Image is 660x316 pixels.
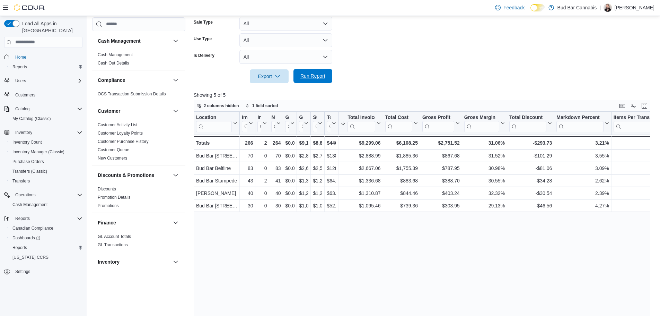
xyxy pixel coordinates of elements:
[271,189,281,197] div: 40
[509,177,552,185] div: -$34.28
[98,172,154,179] h3: Discounts & Promotions
[556,189,609,197] div: 2.39%
[196,152,237,160] div: Bud Bar [STREET_ADDRESS]
[341,114,380,132] button: Total Invoiced
[98,122,138,127] a: Customer Activity List
[12,128,35,137] button: Inventory
[299,152,308,160] div: $2,854.33
[194,102,242,110] button: 2 columns hidden
[7,176,85,186] button: Transfers
[629,102,637,110] button: Display options
[98,37,170,44] button: Cash Management
[599,3,601,12] p: |
[7,62,85,72] button: Reports
[12,202,47,207] span: Cash Management
[257,152,267,160] div: 0
[98,187,116,191] a: Discounts
[7,233,85,243] a: Dashboards
[252,103,278,109] span: 1 field sorted
[422,114,454,121] div: Gross Profit
[385,152,417,160] div: $1,885.36
[385,189,417,197] div: $844.46
[98,77,170,84] button: Compliance
[10,244,82,252] span: Reports
[313,152,322,160] div: $2,753.04
[313,114,322,132] button: Subtotal
[422,152,460,160] div: $867.68
[271,152,281,160] div: 70
[327,189,336,197] div: $63.17
[204,103,239,109] span: 2 columns hidden
[12,149,64,155] span: Inventory Manager (Classic)
[10,148,82,156] span: Inventory Manager (Classic)
[422,139,460,147] div: $2,751.52
[171,258,180,266] button: Inventory
[196,114,237,132] button: Location
[15,54,26,60] span: Home
[385,114,417,132] button: Total Cost
[15,92,35,98] span: Customers
[12,64,27,70] span: Reports
[285,139,294,147] div: $0.00
[557,3,597,12] p: Bud Bar Cannabis
[196,139,237,147] div: Totals
[239,50,332,64] button: All
[98,147,129,153] span: Customer Queue
[98,155,127,161] span: New Customers
[242,164,253,172] div: 83
[10,253,51,262] a: [US_STATE] CCRS
[604,3,612,12] div: Kelsey G
[12,116,51,121] span: My Catalog (Classic)
[239,33,332,47] button: All
[12,255,49,260] span: [US_STATE] CCRS
[4,49,82,295] nav: Complex example
[12,191,38,199] button: Operations
[12,53,29,61] a: Home
[7,253,85,262] button: [US_STATE] CCRS
[503,4,525,11] span: Feedback
[98,242,128,247] a: GL Transactions
[12,128,82,137] span: Inventory
[285,114,294,132] button: Gift Cards
[12,91,82,99] span: Customers
[285,114,289,121] div: Gift Cards
[509,164,552,172] div: -$81.06
[556,114,603,121] div: Markdown Percent
[285,189,294,197] div: $0.00
[98,139,149,144] a: Customer Purchase History
[194,53,214,58] label: Is Delivery
[243,102,281,110] button: 1 field sorted
[556,202,609,210] div: 4.27%
[422,177,460,185] div: $388.70
[12,235,40,241] span: Dashboards
[98,195,131,200] span: Promotion Details
[7,166,85,176] button: Transfers (Classic)
[98,52,133,58] span: Cash Management
[299,114,303,132] div: Gross Sales
[556,114,603,132] div: Markdown Percent
[196,114,232,121] div: Location
[341,189,380,197] div: $1,310.87
[341,139,380,147] div: $9,299.06
[385,139,417,147] div: $6,108.25
[10,138,45,146] a: Inventory Count
[196,164,237,172] div: Bud Bar Beltline
[242,114,253,132] button: Invoices Sold
[313,202,322,210] div: $1,043.31
[12,105,32,113] button: Catalog
[257,114,261,132] div: Invoices Ref
[12,214,33,223] button: Reports
[98,258,120,265] h3: Inventory
[98,203,119,208] a: Promotions
[12,169,47,174] span: Transfers (Classic)
[242,114,247,132] div: Invoices Sold
[1,90,85,100] button: Customers
[464,177,505,185] div: 30.55%
[7,114,85,123] button: My Catalog (Classic)
[556,114,609,132] button: Markdown Percent
[242,114,247,121] div: Invoices Sold
[14,4,45,11] img: Cova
